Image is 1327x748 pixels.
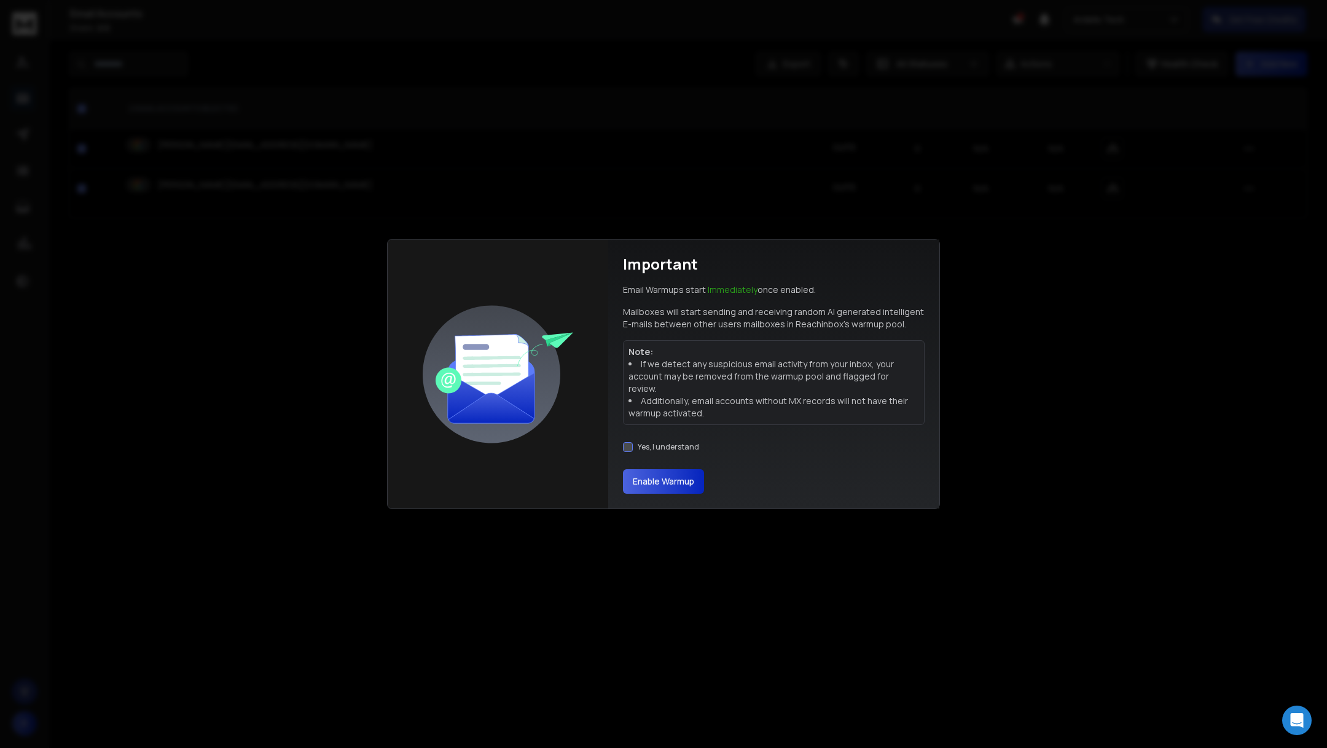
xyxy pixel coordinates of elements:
[628,395,919,419] li: Additionally, email accounts without MX records will not have their warmup activated.
[623,254,698,274] h1: Important
[1282,706,1312,735] div: Open Intercom Messenger
[628,358,919,395] li: If we detect any suspicious email activity from your inbox, your account may be removed from the ...
[628,346,919,358] p: Note:
[708,284,757,295] span: Immediately
[623,306,925,330] p: Mailboxes will start sending and receiving random AI generated intelligent E-mails between other ...
[623,284,816,296] p: Email Warmups start once enabled.
[638,442,699,452] label: Yes, I understand
[623,469,704,494] button: Enable Warmup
